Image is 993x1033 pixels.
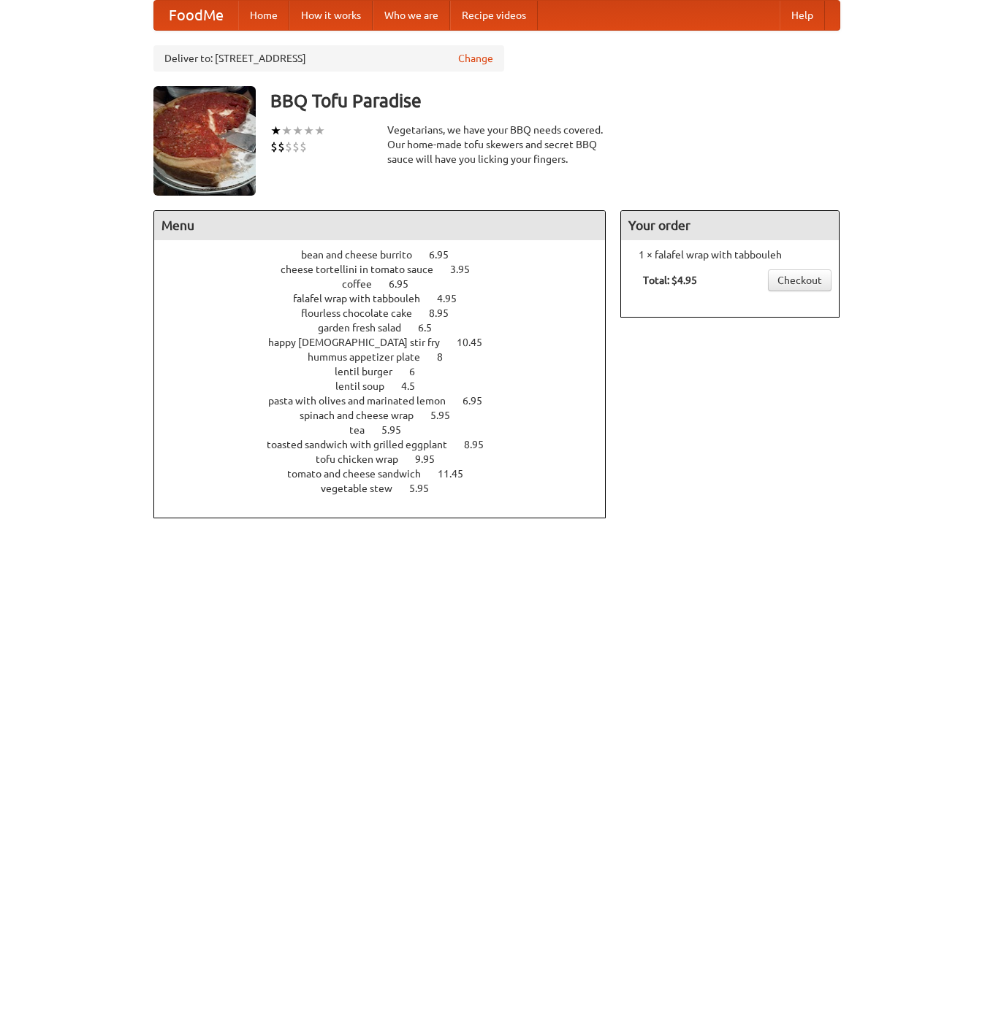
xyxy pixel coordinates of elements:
[621,211,839,240] h4: Your order
[316,453,462,465] a: tofu chicken wrap 9.95
[437,351,457,363] span: 8
[281,123,292,139] li: ★
[335,366,442,377] a: lentil burger 6
[389,278,423,290] span: 6.95
[285,139,292,155] li: $
[308,351,435,363] span: hummus appetizer plate
[238,1,289,30] a: Home
[281,264,448,275] span: cheese tortellini in tomato sauce
[154,1,238,30] a: FoodMe
[270,86,840,115] h3: BBQ Tofu Paradise
[278,139,285,155] li: $
[429,307,463,319] span: 8.95
[342,278,435,290] a: coffee 6.95
[289,1,373,30] a: How it works
[401,380,430,392] span: 4.5
[450,264,484,275] span: 3.95
[154,211,606,240] h4: Menu
[287,468,435,480] span: tomato and cheese sandwich
[300,139,307,155] li: $
[318,322,416,334] span: garden fresh salad
[409,366,430,377] span: 6
[301,307,476,319] a: flourless chocolate cake 8.95
[287,468,490,480] a: tomato and cheese sandwich 11.45
[318,322,459,334] a: garden fresh salad 6.5
[437,293,471,304] span: 4.95
[301,249,476,261] a: bean and cheese burrito 6.95
[457,337,497,348] span: 10.45
[335,380,399,392] span: lentil soup
[438,468,478,480] span: 11.45
[292,123,303,139] li: ★
[270,123,281,139] li: ★
[429,249,463,261] span: 6.95
[308,351,470,363] a: hummus appetizer plate 8
[281,264,497,275] a: cheese tortellini in tomato sauce 3.95
[415,453,449,465] span: 9.95
[153,86,256,196] img: angular.jpg
[409,483,444,494] span: 5.95
[268,337,454,348] span: happy [DEMOGRAPHIC_DATA] stir fry
[643,274,697,286] b: Total: $4.95
[321,483,456,494] a: vegetable stew 5.95
[267,439,462,450] span: toasted sandwich with grilled eggplant
[268,395,509,407] a: pasta with olives and marinated lemon 6.95
[628,247,832,262] li: 1 × falafel wrap with tabbouleh
[418,322,446,334] span: 6.5
[270,139,278,155] li: $
[301,249,427,261] span: bean and cheese burrito
[316,453,413,465] span: tofu chicken wrap
[780,1,825,30] a: Help
[335,366,407,377] span: lentil burger
[381,424,416,436] span: 5.95
[300,410,477,421] a: spinach and cheese wrap 5.95
[268,395,460,407] span: pasta with olives and marinated lemon
[300,410,428,421] span: spinach and cheese wrap
[301,307,427,319] span: flourless chocolate cake
[349,424,379,436] span: tea
[458,51,493,66] a: Change
[268,337,509,348] a: happy [DEMOGRAPHIC_DATA] stir fry 10.45
[303,123,314,139] li: ★
[464,439,498,450] span: 8.95
[430,410,465,421] span: 5.95
[314,123,325,139] li: ★
[450,1,538,30] a: Recipe videos
[267,439,511,450] a: toasted sandwich with grilled eggplant 8.95
[463,395,497,407] span: 6.95
[387,123,606,166] div: Vegetarians, we have your BBQ needs covered. Our home-made tofu skewers and secret BBQ sauce will...
[292,139,300,155] li: $
[335,380,442,392] a: lentil soup 4.5
[349,424,428,436] a: tea 5.95
[342,278,387,290] span: coffee
[321,483,407,494] span: vegetable stew
[293,293,484,304] a: falafel wrap with tabbouleh 4.95
[293,293,435,304] span: falafel wrap with tabbouleh
[768,269,832,291] a: Checkout
[153,45,504,72] div: Deliver to: [STREET_ADDRESS]
[373,1,450,30] a: Who we are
